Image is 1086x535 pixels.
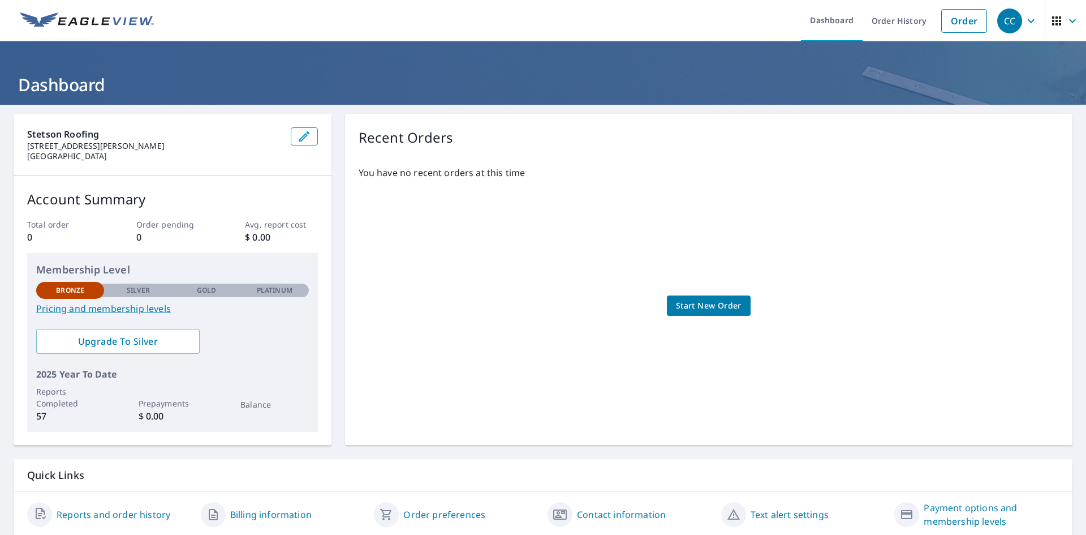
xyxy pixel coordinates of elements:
a: Contact information [577,508,666,521]
p: $ 0.00 [139,409,206,423]
p: Recent Orders [359,127,454,148]
a: Upgrade To Silver [36,329,200,354]
a: Order preferences [403,508,485,521]
p: $ 0.00 [245,230,317,244]
p: Quick Links [27,468,1059,482]
p: Balance [240,399,308,410]
p: Prepayments [139,397,206,409]
div: CC [997,8,1022,33]
p: Total order [27,219,100,230]
a: Pricing and membership levels [36,302,309,315]
a: Text alert settings [751,508,829,521]
a: Start New Order [667,296,751,316]
p: Order pending [136,219,209,230]
a: Reports and order history [57,508,170,521]
p: Avg. report cost [245,219,317,230]
p: 0 [136,230,209,244]
p: Silver [127,285,150,296]
img: EV Logo [20,12,154,29]
p: Stetson Roofing [27,127,282,141]
p: Platinum [257,285,292,296]
p: You have no recent orders at this time [359,166,1059,179]
p: Account Summary [27,189,318,209]
p: Gold [197,285,216,296]
p: 0 [27,230,100,244]
span: Upgrade To Silver [45,335,191,348]
h1: Dashboard [14,73,1072,96]
p: Membership Level [36,262,309,277]
p: [STREET_ADDRESS][PERSON_NAME] [27,141,282,151]
p: Reports Completed [36,386,104,409]
p: Bronze [56,285,84,296]
p: [GEOGRAPHIC_DATA] [27,151,282,161]
a: Order [941,9,987,33]
span: Start New Order [676,299,742,313]
p: 57 [36,409,104,423]
p: 2025 Year To Date [36,367,309,381]
a: Billing information [230,508,312,521]
a: Payment options and membership levels [924,501,1059,528]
